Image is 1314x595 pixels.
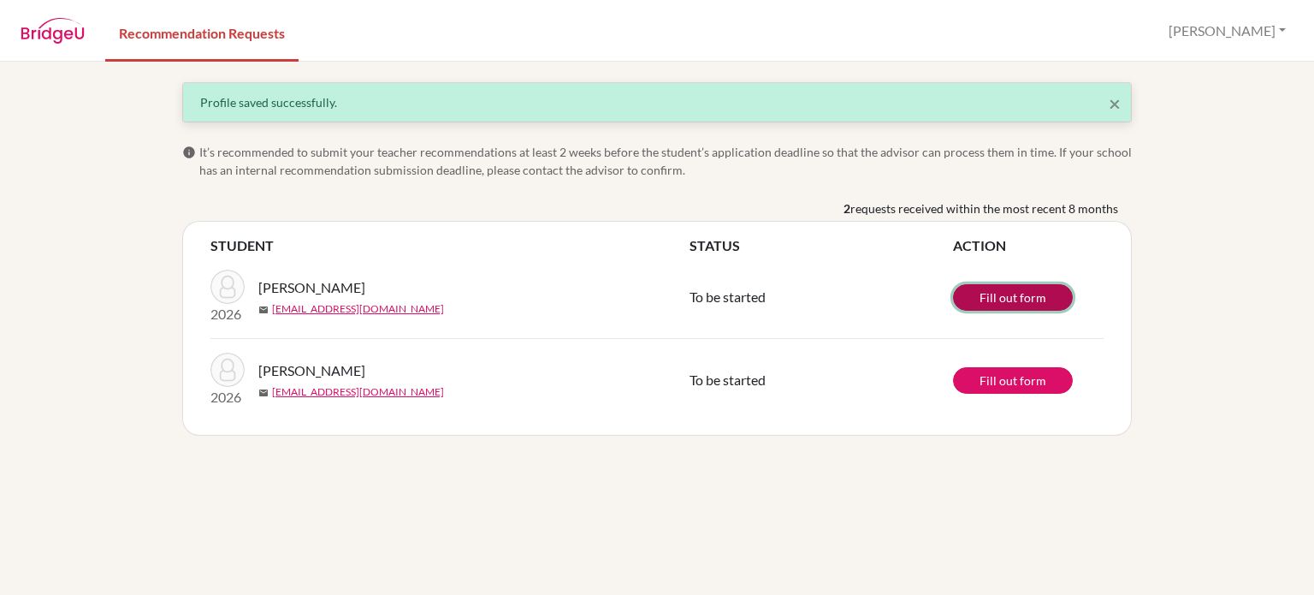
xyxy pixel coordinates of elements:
a: [EMAIL_ADDRESS][DOMAIN_NAME] [272,384,444,400]
span: To be started [690,372,766,388]
img: Sheu, Jia-Ming [210,353,245,387]
img: Sheu, Jia-Ming [210,270,245,304]
div: Profile saved successfully. [200,93,1114,111]
button: Close [1109,93,1121,114]
img: BridgeU logo [21,18,85,44]
button: [PERSON_NAME] [1161,15,1293,47]
span: To be started [690,289,766,305]
span: × [1109,91,1121,116]
a: Fill out form [953,367,1073,394]
th: STATUS [690,235,953,256]
span: [PERSON_NAME] [258,277,365,298]
span: It’s recommended to submit your teacher recommendations at least 2 weeks before the student’s app... [199,143,1132,179]
span: mail [258,305,269,315]
a: Recommendation Requests [105,3,299,62]
span: info [182,146,196,159]
th: ACTION [953,235,1104,256]
th: STUDENT [210,235,690,256]
p: 2026 [210,387,245,408]
span: [PERSON_NAME] [258,360,365,381]
b: 2 [843,199,850,217]
span: requests received within the most recent 8 months [850,199,1118,217]
a: Fill out form [953,284,1073,311]
a: [EMAIL_ADDRESS][DOMAIN_NAME] [272,301,444,317]
span: mail [258,388,269,398]
p: 2026 [210,304,245,324]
